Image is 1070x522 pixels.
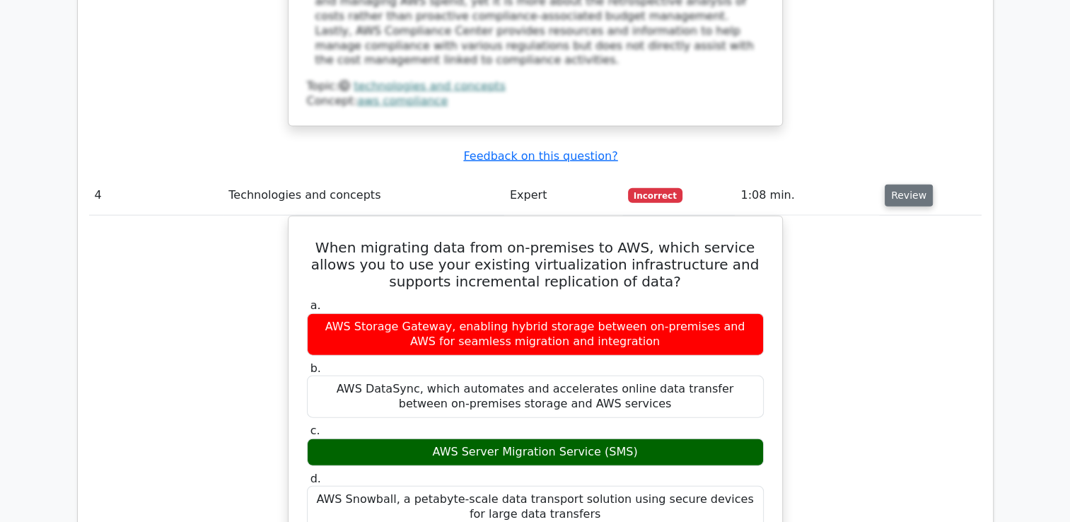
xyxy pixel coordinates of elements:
span: a. [310,298,321,312]
span: d. [310,472,321,485]
div: AWS DataSync, which automates and accelerates online data transfer between on-premises storage an... [307,376,764,418]
button: Review [885,185,933,207]
span: c. [310,424,320,437]
td: Expert [504,175,622,216]
span: b. [310,361,321,375]
td: 1:08 min. [735,175,879,216]
div: Topic: [307,79,764,94]
h5: When migrating data from on-premises to AWS, which service allows you to use your existing virtua... [306,239,765,290]
td: Technologies and concepts [223,175,504,216]
a: technologies and concepts [354,79,505,93]
div: AWS Server Migration Service (SMS) [307,439,764,466]
a: aws compliance [357,94,448,108]
span: Incorrect [628,188,682,202]
a: Feedback on this question? [463,149,617,163]
div: AWS Storage Gateway, enabling hybrid storage between on-premises and AWS for seamless migration a... [307,313,764,356]
td: 4 [89,175,223,216]
div: Concept: [307,94,764,109]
